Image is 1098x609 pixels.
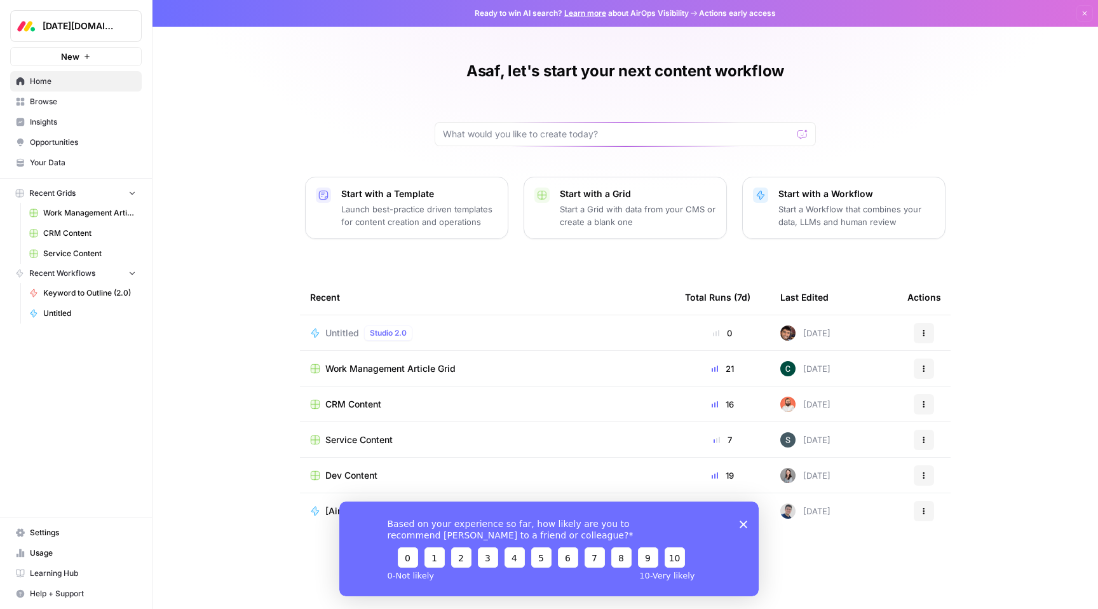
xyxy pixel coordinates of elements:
span: Learning Hub [30,568,136,579]
a: Service Content [24,243,142,264]
span: Untitled [43,308,136,319]
div: Last Edited [780,280,829,315]
input: What would you like to create today? [443,128,792,140]
div: [DATE] [780,468,830,483]
img: Monday.com Logo [15,15,37,38]
div: 19 [685,469,760,482]
div: Total Runs (7d) [685,280,750,315]
a: [AirOps] [Wordpress] Publish Cornerstone PostStudio 2.0 [310,503,665,519]
span: Actions early access [699,8,776,19]
a: Opportunities [10,132,142,153]
a: Untitled [24,303,142,324]
span: [DATE][DOMAIN_NAME] [43,20,119,32]
img: ygk961fcslvh5xk8o91lvmgczoho [780,432,796,448]
a: Service Content [310,434,665,446]
span: Service Content [43,248,136,259]
img: y0asuwamdbdpf46ggxkw3g1vygm3 [780,325,796,341]
span: Usage [30,547,136,559]
span: Home [30,76,136,87]
span: Work Management Article Grid [43,207,136,219]
span: Settings [30,527,136,538]
div: 7 [685,434,760,446]
span: CRM Content [43,228,136,239]
span: New [61,50,79,63]
img: 0wmu78au1lfo96q8ngo6yaddb54d [780,468,796,483]
span: Recent Grids [29,188,76,199]
a: Work Management Article Grid [310,362,665,375]
button: Start with a TemplateLaunch best-practice driven templates for content creation and operations [305,177,508,239]
a: Usage [10,543,142,563]
p: Launch best-practice driven templates for content creation and operations [341,203,498,228]
p: Start a Grid with data from your CMS or create a blank one [560,203,716,228]
span: Dev Content [325,469,377,482]
span: Work Management Article Grid [325,362,456,375]
span: Ready to win AI search? about AirOps Visibility [475,8,689,19]
button: Start with a WorkflowStart a Workflow that combines your data, LLMs and human review [742,177,945,239]
a: Learning Hub [10,563,142,584]
a: UntitledStudio 2.0 [310,325,665,341]
div: 0 [685,327,760,339]
span: Your Data [30,157,136,168]
span: CRM Content [325,398,381,411]
p: Start with a Workflow [778,188,935,200]
a: Your Data [10,153,142,173]
span: Help + Support [30,588,136,599]
div: [DATE] [780,361,830,376]
div: [DATE] [780,325,830,341]
button: Workspace: Monday.com [10,10,142,42]
button: Start with a GridStart a Grid with data from your CMS or create a blank one [524,177,727,239]
span: Recent Workflows [29,268,95,279]
div: Recent [310,280,665,315]
a: Home [10,71,142,92]
a: Insights [10,112,142,132]
a: Settings [10,523,142,543]
button: Help + Support [10,584,142,604]
a: Keyword to Outline (2.0) [24,283,142,303]
p: Start a Workflow that combines your data, LLMs and human review [778,203,935,228]
p: Start with a Template [341,188,498,200]
a: Learn more [564,8,606,18]
span: Insights [30,116,136,128]
button: Recent Grids [10,184,142,203]
a: Dev Content [310,469,665,482]
span: Studio 2.0 [370,327,407,339]
div: 16 [685,398,760,411]
span: Service Content [325,434,393,446]
span: [AirOps] [Wordpress] Publish Cornerstone Post [325,505,527,517]
a: CRM Content [24,223,142,243]
a: Browse [10,92,142,112]
div: [DATE] [780,397,830,412]
div: [DATE] [780,432,830,448]
span: Untitled [325,327,359,339]
span: Browse [30,96,136,107]
button: New [10,47,142,66]
div: Actions [907,280,941,315]
iframe: Survey from AirOps [339,502,759,596]
a: Work Management Article Grid [24,203,142,223]
h1: Asaf, let's start your next content workflow [466,61,784,81]
span: Opportunities [30,137,136,148]
button: Recent Workflows [10,264,142,283]
img: vwv6frqzyjkvcnqomnnxlvzyyij2 [780,361,796,376]
div: 21 [685,362,760,375]
div: [DATE] [780,503,830,519]
img: ui9db3zf480wl5f9in06l3n7q51r [780,397,796,412]
img: oskm0cmuhabjb8ex6014qupaj5sj [780,503,796,519]
span: Keyword to Outline (2.0) [43,287,136,299]
a: CRM Content [310,398,665,411]
p: Start with a Grid [560,188,716,200]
